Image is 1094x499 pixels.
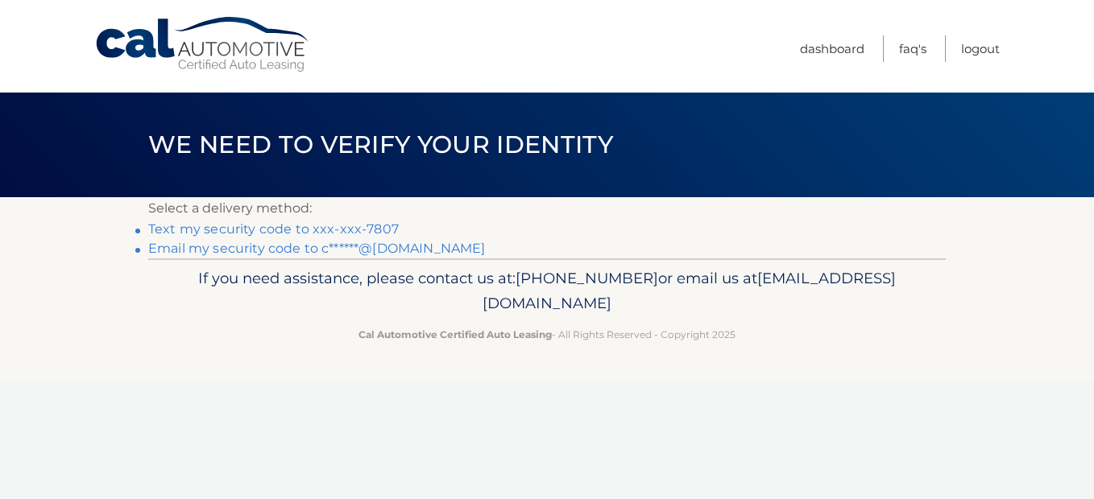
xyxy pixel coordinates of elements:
span: [PHONE_NUMBER] [516,269,658,287]
p: - All Rights Reserved - Copyright 2025 [159,326,935,343]
p: If you need assistance, please contact us at: or email us at [159,266,935,317]
a: Cal Automotive [94,16,312,73]
a: Logout [961,35,1000,62]
p: Select a delivery method: [148,197,946,220]
a: Email my security code to c******@[DOMAIN_NAME] [148,241,486,256]
a: Dashboard [800,35,864,62]
a: FAQ's [899,35,926,62]
strong: Cal Automotive Certified Auto Leasing [358,328,552,340]
span: We need to verify your identity [148,130,613,159]
a: Text my security code to xxx-xxx-7807 [148,221,399,237]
